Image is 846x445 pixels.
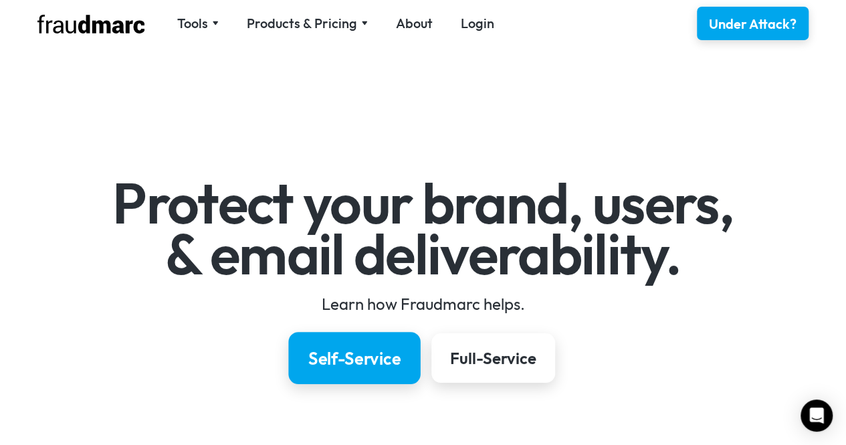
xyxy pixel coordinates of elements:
div: Open Intercom Messenger [801,399,833,432]
div: Full-Service [450,347,536,369]
a: Under Attack? [697,7,809,40]
div: Self-Service [308,347,401,369]
div: Learn how Fraudmarc helps. [35,293,811,315]
a: Full-Service [431,333,555,383]
h1: Protect your brand, users, & email deliverability. [35,178,811,279]
div: Under Attack? [709,15,797,33]
div: Tools [177,14,208,33]
div: Products & Pricing [247,14,357,33]
a: About [396,14,433,33]
a: Login [461,14,494,33]
a: Self-Service [288,332,420,384]
div: Products & Pricing [247,14,368,33]
div: Tools [177,14,219,33]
